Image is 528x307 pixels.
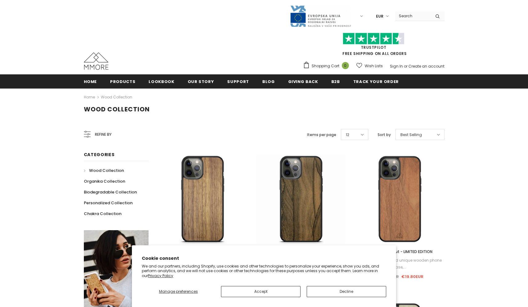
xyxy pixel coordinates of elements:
span: or [404,64,407,69]
span: Refine by [95,131,112,138]
a: Lookbook [149,74,174,88]
span: Wish Lists [365,63,383,69]
a: Wood Collection [84,165,124,176]
a: Wish Lists [356,60,383,71]
span: Home [84,79,97,85]
span: €26.90EUR [376,274,399,280]
a: Wood Collection [101,94,132,100]
a: support [227,74,249,88]
a: Personalized Collection [84,197,133,208]
a: Javni Razpis [290,13,351,19]
span: Chakra Collection [84,211,121,217]
span: Wood Collection [84,105,150,114]
span: Track your order [353,79,399,85]
span: Best Selling [400,132,422,138]
span: Biodegradable Collection [84,189,137,195]
span: 12 [346,132,349,138]
label: Items per page [307,132,336,138]
a: Trustpilot [361,45,387,50]
img: Trust Pilot Stars [343,33,404,45]
a: Biodegradable Collection [84,187,137,197]
span: European Walnut - LIMITED EDITION [367,249,432,254]
span: Giving back [288,79,318,85]
span: Our Story [188,79,214,85]
span: EUR [376,13,383,19]
a: Blog [262,74,275,88]
input: Search Site [395,11,431,20]
span: €19.80EUR [401,274,424,280]
span: Shopping Cart [312,63,339,69]
a: Sign In [390,64,403,69]
a: Home [84,93,95,101]
a: Privacy Policy [148,273,173,278]
a: European Walnut - LIMITED EDITION [355,248,444,255]
span: Products [110,79,135,85]
span: Wood Collection [89,168,124,173]
label: Sort by [378,132,391,138]
span: Blog [262,79,275,85]
a: Home [84,74,97,88]
span: Personalized Collection [84,200,133,206]
button: Manage preferences [142,286,215,297]
span: FREE SHIPPING ON ALL ORDERS [303,35,444,56]
img: MMORE Cases [84,52,108,70]
a: Track your order [353,74,399,88]
span: Organika Collection [84,178,125,184]
a: Shopping Cart 0 [303,61,352,71]
p: We and our partners, including Shopify, use cookies and other technologies to personalize your ex... [142,264,386,278]
a: Products [110,74,135,88]
span: Lookbook [149,79,174,85]
span: support [227,79,249,85]
span: Categories [84,151,115,158]
a: B2B [331,74,340,88]
a: Chakra Collection [84,208,121,219]
span: B2B [331,79,340,85]
h2: Cookie consent [142,255,386,262]
span: 0 [342,62,349,69]
a: Create an account [408,64,444,69]
img: Javni Razpis [290,5,351,27]
div: If you want a fine and unique wooden phone case,... [355,257,444,271]
button: Accept [221,286,301,297]
a: Organika Collection [84,176,125,187]
a: Giving back [288,74,318,88]
span: Manage preferences [159,289,198,294]
a: Our Story [188,74,214,88]
button: Decline [307,286,386,297]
